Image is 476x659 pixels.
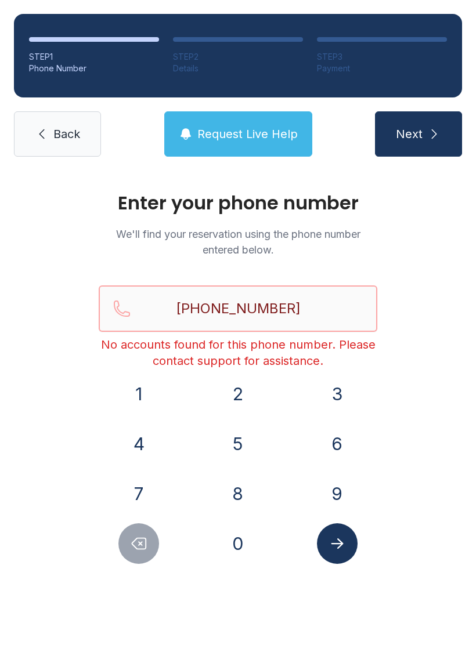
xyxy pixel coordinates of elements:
div: Phone Number [29,63,159,74]
button: Delete number [118,523,159,564]
button: 7 [118,473,159,514]
span: Back [53,126,80,142]
div: STEP 1 [29,51,159,63]
p: We'll find your reservation using the phone number entered below. [99,226,377,258]
button: 5 [218,423,258,464]
div: Payment [317,63,447,74]
span: Next [396,126,423,142]
button: 6 [317,423,358,464]
button: 4 [118,423,159,464]
button: 0 [218,523,258,564]
div: STEP 3 [317,51,447,63]
button: Submit lookup form [317,523,358,564]
button: 1 [118,374,159,414]
span: Request Live Help [197,126,298,142]
button: 8 [218,473,258,514]
div: STEP 2 [173,51,303,63]
div: Details [173,63,303,74]
button: 9 [317,473,358,514]
button: 2 [218,374,258,414]
div: No accounts found for this phone number. Please contact support for assistance. [99,336,377,369]
h1: Enter your phone number [99,194,377,212]
button: 3 [317,374,358,414]
input: Reservation phone number [99,285,377,332]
